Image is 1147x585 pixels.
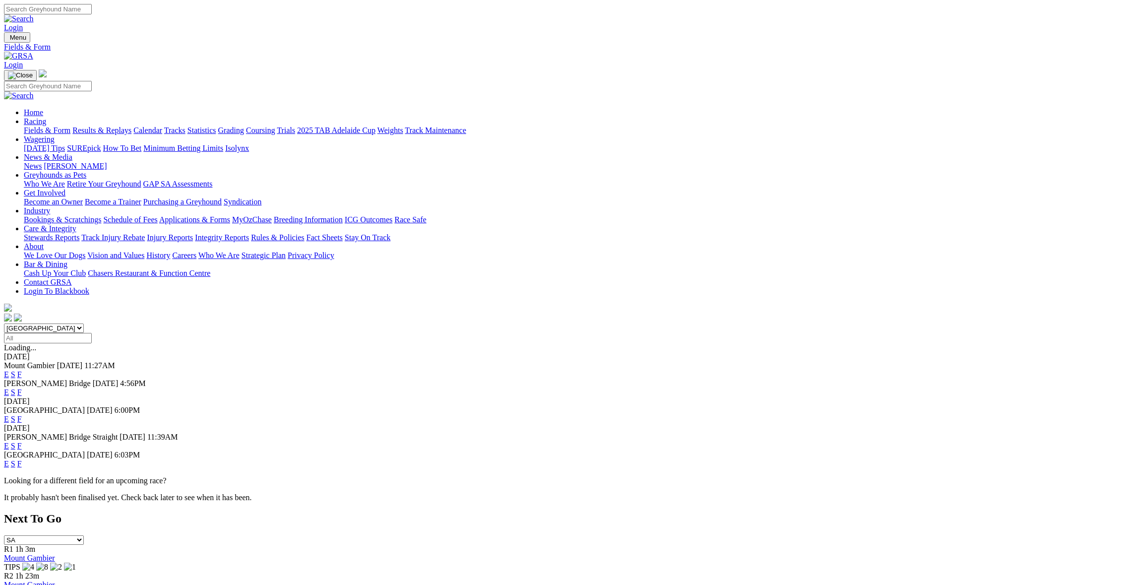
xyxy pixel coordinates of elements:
[81,233,145,242] a: Track Injury Rebate
[39,69,47,77] img: logo-grsa-white.png
[24,269,86,277] a: Cash Up Your Club
[4,361,55,370] span: Mount Gambier
[24,242,44,251] a: About
[4,70,37,81] button: Toggle navigation
[4,572,13,580] span: R2
[24,278,71,286] a: Contact GRSA
[11,442,15,450] a: S
[4,554,55,562] a: Mount Gambier
[67,180,141,188] a: Retire Your Greyhound
[24,224,76,233] a: Care & Integrity
[232,215,272,224] a: MyOzChase
[4,493,252,502] partial: It probably hasn't been finalised yet. Check back later to see when it has been.
[4,91,34,100] img: Search
[24,162,1143,171] div: News & Media
[147,433,178,441] span: 11:39AM
[4,32,30,43] button: Toggle navigation
[274,215,343,224] a: Breeding Information
[24,260,67,268] a: Bar & Dining
[277,126,295,134] a: Trials
[4,545,13,553] span: R1
[14,314,22,322] img: twitter.svg
[345,233,390,242] a: Stay On Track
[306,233,343,242] a: Fact Sheets
[377,126,403,134] a: Weights
[36,563,48,572] img: 8
[4,314,12,322] img: facebook.svg
[24,108,43,117] a: Home
[246,126,275,134] a: Coursing
[405,126,466,134] a: Track Maintenance
[15,572,39,580] span: 1h 23m
[4,304,12,312] img: logo-grsa-white.png
[24,251,1143,260] div: About
[120,379,146,388] span: 4:56PM
[11,388,15,396] a: S
[198,251,240,260] a: Who We Are
[24,287,89,295] a: Login To Blackbook
[4,379,91,388] span: [PERSON_NAME] Bridge
[4,442,9,450] a: E
[241,251,286,260] a: Strategic Plan
[115,406,140,414] span: 6:00PM
[133,126,162,134] a: Calendar
[11,415,15,423] a: S
[147,233,193,242] a: Injury Reports
[4,388,9,396] a: E
[4,451,85,459] span: [GEOGRAPHIC_DATA]
[17,370,22,379] a: F
[24,171,86,179] a: Greyhounds as Pets
[17,415,22,423] a: F
[4,415,9,423] a: E
[44,162,107,170] a: [PERSON_NAME]
[24,206,50,215] a: Industry
[103,215,157,224] a: Schedule of Fees
[4,424,1143,433] div: [DATE]
[172,251,196,260] a: Careers
[4,406,85,414] span: [GEOGRAPHIC_DATA]
[24,233,1143,242] div: Care & Integrity
[4,397,1143,406] div: [DATE]
[143,144,223,152] a: Minimum Betting Limits
[22,563,34,572] img: 4
[218,126,244,134] a: Grading
[4,476,1143,485] p: Looking for a different field for an upcoming race?
[24,126,70,134] a: Fields & Form
[24,144,65,152] a: [DATE] Tips
[143,197,222,206] a: Purchasing a Greyhound
[24,180,65,188] a: Who We Are
[50,563,62,572] img: 2
[10,34,26,41] span: Menu
[24,189,65,197] a: Get Involved
[4,563,20,571] span: TIPS
[4,343,36,352] span: Loading...
[24,117,46,126] a: Racing
[164,126,185,134] a: Tracks
[24,180,1143,189] div: Greyhounds as Pets
[345,215,392,224] a: ICG Outcomes
[24,215,101,224] a: Bookings & Scratchings
[4,43,1143,52] div: Fields & Form
[4,433,118,441] span: [PERSON_NAME] Bridge Straight
[4,4,92,14] input: Search
[93,379,119,388] span: [DATE]
[67,144,101,152] a: SUREpick
[146,251,170,260] a: History
[24,153,72,161] a: News & Media
[17,459,22,468] a: F
[24,269,1143,278] div: Bar & Dining
[4,370,9,379] a: E
[297,126,375,134] a: 2025 TAB Adelaide Cup
[72,126,131,134] a: Results & Replays
[11,370,15,379] a: S
[115,451,140,459] span: 6:03PM
[4,61,23,69] a: Login
[24,197,1143,206] div: Get Involved
[24,215,1143,224] div: Industry
[120,433,145,441] span: [DATE]
[17,442,22,450] a: F
[4,352,1143,361] div: [DATE]
[4,459,9,468] a: E
[224,197,261,206] a: Syndication
[288,251,334,260] a: Privacy Policy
